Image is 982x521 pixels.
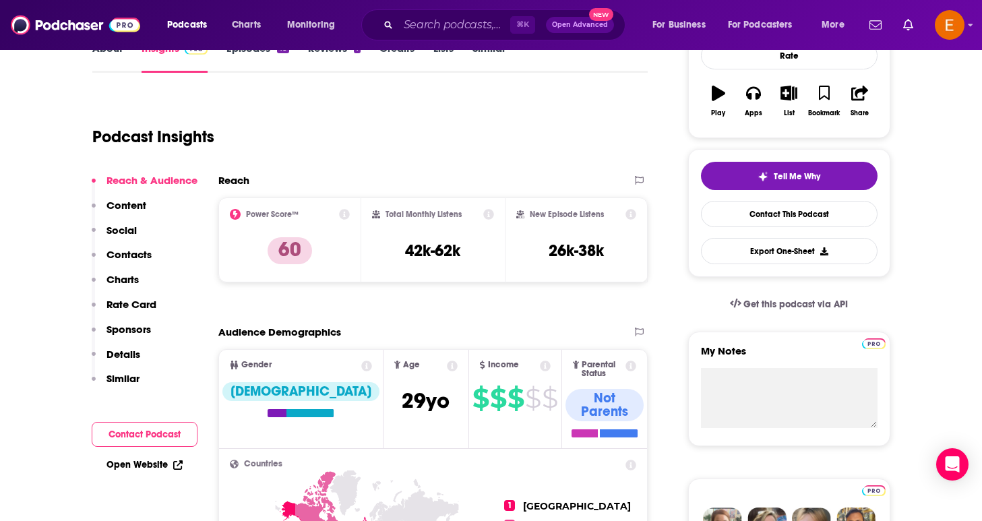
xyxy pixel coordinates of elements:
span: Charts [232,16,261,34]
button: open menu [158,14,224,36]
span: More [822,16,845,34]
span: For Business [652,16,706,34]
h2: New Episode Listens [530,210,604,219]
a: Charts [223,14,269,36]
a: Similar [472,42,505,73]
div: List [784,109,795,117]
span: Age [403,361,420,369]
div: [DEMOGRAPHIC_DATA] [222,382,379,401]
a: Pro website [862,336,886,349]
h1: Podcast Insights [92,127,214,147]
button: Reach & Audience [92,174,197,199]
span: $ [542,388,557,409]
button: Play [701,77,736,125]
a: InsightsPodchaser Pro [142,42,208,73]
button: Social [92,224,137,249]
a: Get this podcast via API [719,288,859,321]
label: My Notes [701,344,878,368]
button: Show profile menu [935,10,964,40]
div: Play [711,109,725,117]
a: Credits [379,42,415,73]
span: 1 [504,500,515,511]
a: Pro website [862,483,886,496]
button: Share [842,77,877,125]
span: Tell Me Why [774,171,820,182]
h2: Audience Demographics [218,326,341,338]
span: ⌘ K [510,16,535,34]
p: Details [106,348,140,361]
span: Countries [244,460,282,468]
span: New [589,8,613,21]
h3: 26k-38k [549,241,604,261]
p: Social [106,224,137,237]
a: Show notifications dropdown [898,13,919,36]
a: Episodes18 [226,42,288,73]
button: Similar [92,372,140,397]
p: 60 [268,237,312,264]
img: Podchaser Pro [862,485,886,496]
button: Details [92,348,140,373]
img: tell me why sparkle [758,171,768,182]
span: $ [508,388,524,409]
div: Share [851,109,869,117]
button: Open AdvancedNew [546,17,614,33]
span: Open Advanced [552,22,608,28]
a: Contact This Podcast [701,201,878,227]
span: Logged in as emilymorris [935,10,964,40]
div: Search podcasts, credits, & more... [374,9,638,40]
p: Content [106,199,146,212]
button: Contacts [92,248,152,273]
a: Lists [433,42,454,73]
div: Bookmark [808,109,840,117]
img: Podchaser Pro [862,338,886,349]
input: Search podcasts, credits, & more... [398,14,510,36]
button: open menu [643,14,723,36]
span: $ [472,388,489,409]
span: [GEOGRAPHIC_DATA] [523,500,631,512]
span: Gender [241,361,272,369]
button: Rate Card [92,298,156,323]
a: Reviews1 [308,42,361,73]
button: Apps [736,77,771,125]
button: Export One-Sheet [701,238,878,264]
button: open menu [719,14,812,36]
span: $ [525,388,541,409]
img: Podchaser - Follow, Share and Rate Podcasts [11,12,140,38]
span: For Podcasters [728,16,793,34]
p: Contacts [106,248,152,261]
span: Monitoring [287,16,335,34]
p: Rate Card [106,298,156,311]
button: List [771,77,806,125]
button: Contact Podcast [92,422,197,447]
p: Charts [106,273,139,286]
h3: 42k-62k [405,241,460,261]
a: Open Website [106,459,183,470]
button: Content [92,199,146,224]
span: Podcasts [167,16,207,34]
div: Rate [701,42,878,69]
h2: Power Score™ [246,210,299,219]
div: Not Parents [565,389,644,421]
img: User Profile [935,10,964,40]
p: Reach & Audience [106,174,197,187]
span: 29 yo [402,388,450,414]
span: Income [488,361,519,369]
span: $ [490,388,506,409]
button: Sponsors [92,323,151,348]
p: Sponsors [106,323,151,336]
div: Apps [745,109,762,117]
button: open menu [812,14,861,36]
h2: Total Monthly Listens [386,210,462,219]
h2: Reach [218,174,249,187]
p: Similar [106,372,140,385]
a: Show notifications dropdown [864,13,887,36]
button: Charts [92,273,139,298]
span: Parental Status [582,361,623,378]
div: Open Intercom Messenger [936,448,969,481]
a: About [92,42,123,73]
button: tell me why sparkleTell Me Why [701,162,878,190]
span: Get this podcast via API [743,299,848,310]
button: Bookmark [807,77,842,125]
button: open menu [278,14,352,36]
